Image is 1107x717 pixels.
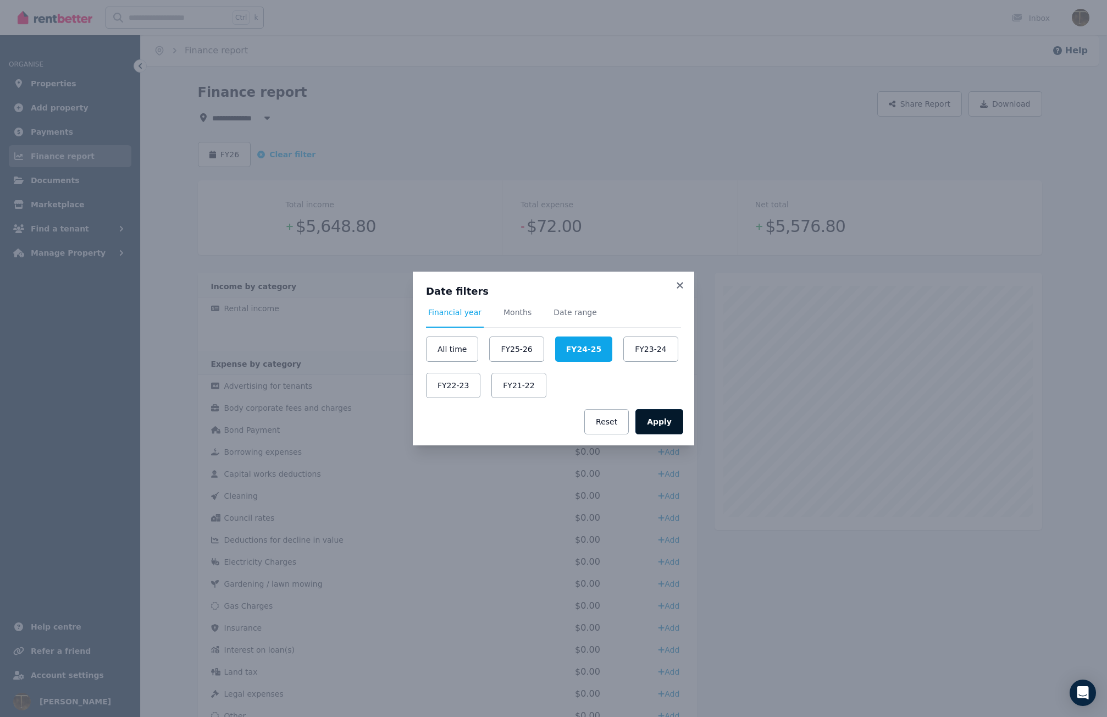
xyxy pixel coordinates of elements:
button: FY23-24 [623,337,678,362]
button: FY21-22 [491,373,546,398]
span: Months [503,307,532,318]
span: Financial year [428,307,481,318]
button: FY24-25 [555,337,612,362]
button: All time [426,337,478,362]
div: Open Intercom Messenger [1070,680,1096,706]
nav: Tabs [426,307,681,328]
button: Reset [584,409,629,434]
button: Apply [635,409,683,434]
button: FY22-23 [426,373,480,398]
button: FY25-26 [489,337,544,362]
span: Date range [553,307,597,318]
h3: Date filters [426,285,681,298]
